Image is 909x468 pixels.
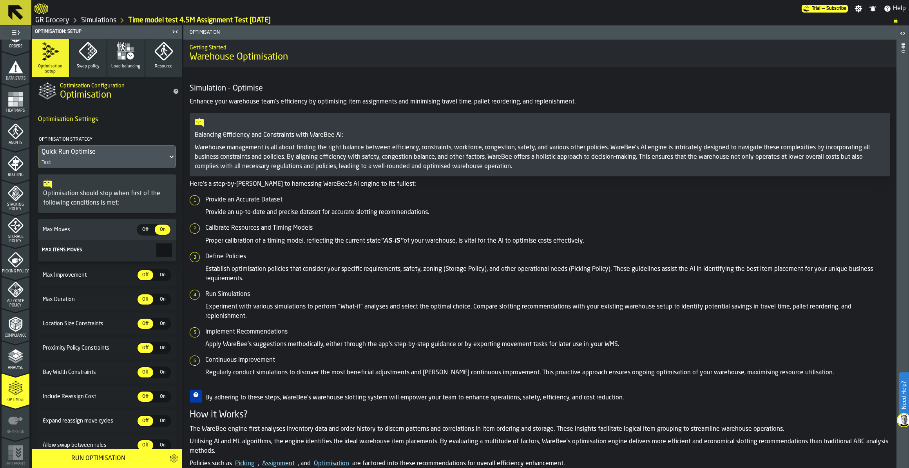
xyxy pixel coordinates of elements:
li: menu Data Stats [2,52,29,83]
div: thumb [138,294,153,305]
h4: Simulation - Optimise [190,83,890,94]
span: Expand reassign move cycles [41,418,137,424]
span: Analyse [2,366,29,370]
input: react-aria7275581520-:r1ii: react-aria7275581520-:r1ii: [156,243,172,257]
label: button-switch-multi-On [154,224,171,236]
a: link-to-/wh/i/e451d98b-95f6-4604-91ff-c80219f9c36d/pricing/ [802,5,848,13]
span: Subscribe [826,6,846,11]
li: menu Picking Policy [2,245,29,276]
label: button-switch-multi-On [154,439,171,451]
span: Optimisation: Setup [35,29,81,34]
label: button-toggle-Settings [851,5,866,13]
span: Implement [2,462,29,466]
button: button- [165,449,182,468]
span: Allocate Policy [2,299,29,308]
div: Run Optimisation [36,454,160,463]
a: link-to-/wh/i/e451d98b-95f6-4604-91ff-c80219f9c36d [35,16,69,25]
div: Info [900,41,905,466]
h5: Define Policies [205,252,890,261]
label: button-switch-multi-Off [137,415,154,427]
label: button-switch-multi-On [154,366,171,378]
p: Enhance your warehouse team's efficiency by optimising item assignments and minimising travel tim... [190,97,890,107]
a: Optimisation [314,461,349,467]
span: Optimisation [187,30,541,35]
span: Re-assign [2,430,29,434]
p: Here's a step-by-[PERSON_NAME] to harnessing WareBee's AI engine to its fullest: [190,180,890,189]
label: button-switch-multi-Off [137,391,154,403]
li: menu Compliance [2,309,29,340]
span: Max Improvement [41,272,137,278]
label: button-switch-multi-On [154,294,171,305]
span: Orders [2,44,29,49]
h2: Sub Title [60,81,167,89]
p: Establish optimisation policies that consider your specific requirements, safety, zoning (Storage... [205,265,890,283]
li: menu Optimise [2,373,29,405]
p: Regularly conduct simulations to discover the most beneficial adjustments and [PERSON_NAME] conti... [205,368,890,377]
div: Test [42,160,51,165]
li: menu Heatmaps [2,84,29,115]
button: button-Run Optimisation [32,449,165,468]
span: Bay Width Constraints [41,369,137,375]
span: Routing [2,173,29,177]
label: button-switch-multi-Off [137,342,154,354]
span: On [156,442,169,449]
h5: Provide an Accurate Dataset [205,195,890,205]
span: Stacking Policy [2,203,29,211]
em: "AS-IS" [381,237,404,244]
li: menu Analyse [2,341,29,372]
div: thumb [138,392,153,402]
div: thumb [138,319,153,329]
span: Swap policy [77,64,100,69]
span: Compliance [2,334,29,338]
span: Off [139,272,152,279]
span: Off [139,320,152,327]
div: thumb [138,416,153,426]
div: thumb [155,343,170,353]
p: Apply WareBee's suggestions methodically, either through the app's step-by-step guidance or by ex... [205,340,890,349]
label: button-switch-multi-On [154,415,171,427]
span: Max Items Moves [42,248,82,252]
span: Max Duration [41,296,137,303]
span: Trial [812,6,820,11]
div: thumb [155,294,170,305]
p: Balancing Efficiency and Constraints with WareBee AI: [195,131,885,140]
label: button-toggle-Toggle Full Menu [2,27,29,38]
span: Location Size Constraints [41,321,137,327]
div: thumb [138,367,153,377]
div: DropdownMenuValue-1 [42,147,165,157]
span: Off [139,417,152,424]
label: button-switch-multi-Off [137,366,154,378]
div: thumb [155,319,170,329]
span: Data Stats [2,76,29,81]
span: Max Moves [41,227,137,233]
span: Include Reassign Cost [41,394,137,400]
div: thumb [155,392,170,402]
label: button-switch-multi-On [154,318,171,330]
label: button-switch-multi-On [154,269,171,281]
span: Off [139,345,152,352]
span: On [156,369,169,376]
a: logo-header [34,2,48,16]
label: button-toggle-Open [897,27,908,41]
div: thumb [138,270,153,280]
span: Off [139,226,152,233]
span: On [156,226,169,233]
span: Agents [2,141,29,145]
span: On [156,272,169,279]
div: Menu Subscription [802,5,848,13]
label: Need Help? [900,373,908,417]
span: Optimisation setup [35,64,66,74]
a: link-to-/wh/i/e451d98b-95f6-4604-91ff-c80219f9c36d [81,16,116,25]
span: On [156,320,169,327]
li: menu Agents [2,116,29,147]
span: On [156,345,169,352]
span: Off [139,393,152,400]
h2: Sub Title [190,43,890,51]
span: Off [139,369,152,376]
label: button-toggle-Close me [170,27,181,36]
div: title-Optimisation [32,77,182,105]
h4: Optimisation Settings [38,112,176,127]
label: button-switch-multi-On [154,342,171,354]
div: thumb [155,416,170,426]
li: menu Storage Policy [2,212,29,244]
